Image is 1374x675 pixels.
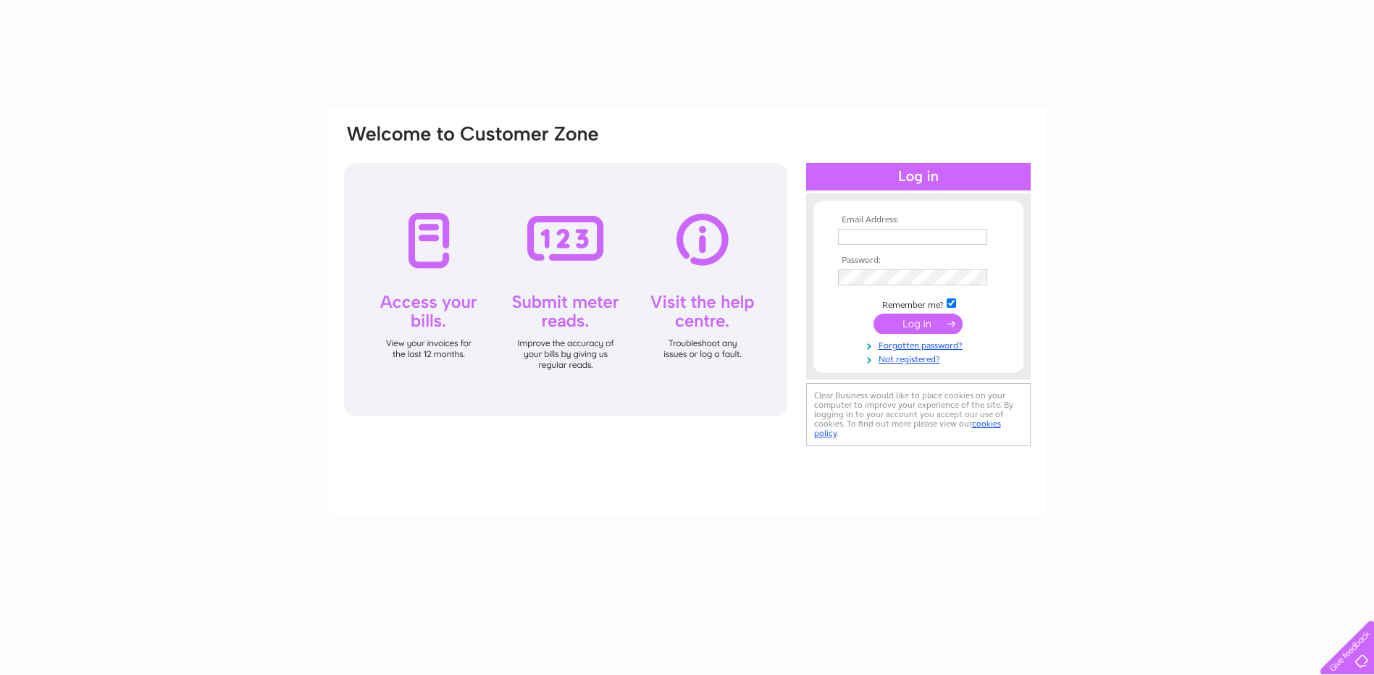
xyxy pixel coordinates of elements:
[814,419,1001,438] a: cookies policy
[834,296,1002,311] td: Remember me?
[838,337,1002,351] a: Forgotten password?
[834,215,1002,225] th: Email Address:
[806,383,1031,446] div: Clear Business would like to place cookies on your computer to improve your experience of the sit...
[838,351,1002,365] a: Not registered?
[874,314,963,334] input: Submit
[834,256,1002,266] th: Password:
